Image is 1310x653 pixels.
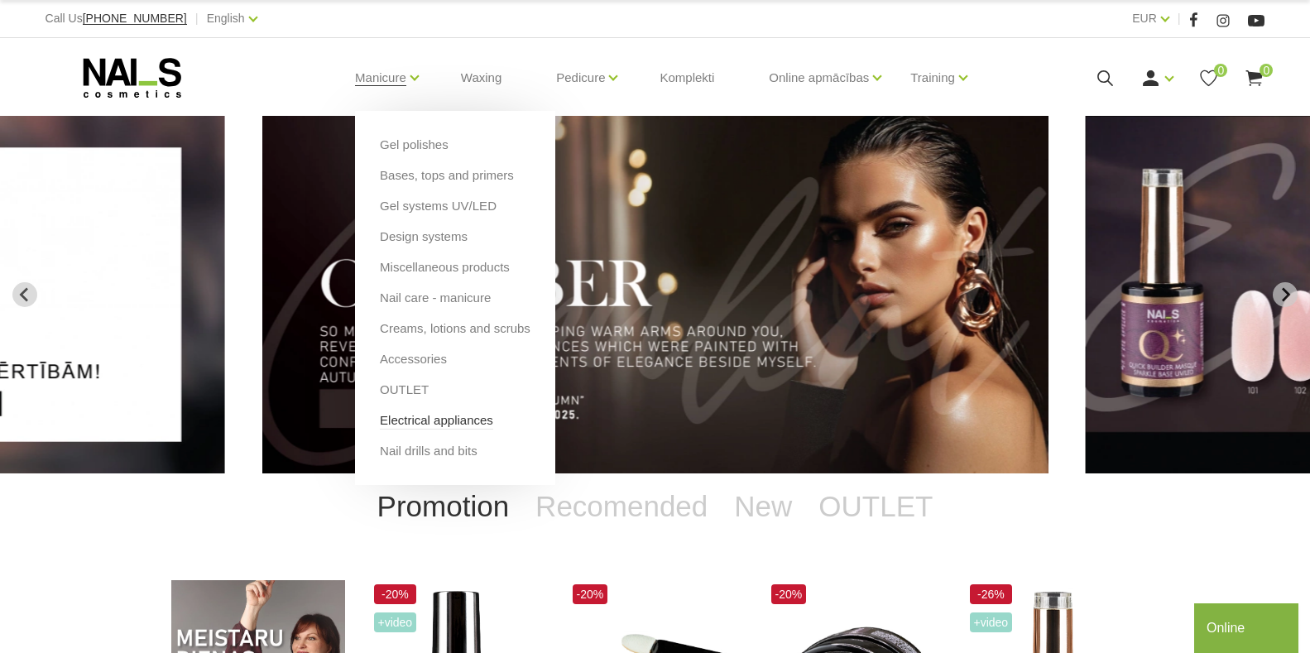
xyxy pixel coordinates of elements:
a: Promotion [364,473,523,540]
a: 0 [1198,68,1219,89]
a: Gel systems UV/LED [380,197,497,215]
span: | [195,8,199,29]
a: Online apmācības [769,45,869,111]
a: Nail drills and bits [380,442,477,460]
a: Gel polishes [380,136,449,154]
a: Accessories [380,350,447,368]
a: Komplekti [646,38,727,118]
a: Manicure [355,45,406,111]
iframe: chat widget [1194,600,1302,653]
div: Call Us [46,8,187,29]
a: Bases, tops and primers [380,166,514,185]
a: Nail care - manicure [380,289,491,307]
span: -20% [573,584,608,604]
a: 0 [1244,68,1264,89]
span: -20% [374,584,417,604]
span: 0 [1214,64,1227,77]
a: Training [910,45,955,111]
a: Creams, lotions and scrubs [380,319,530,338]
button: Previous slide [12,282,37,307]
span: -26% [970,584,1013,604]
a: New [721,473,805,540]
li: 2 of 12 [262,116,1048,473]
a: OUTLET [805,473,946,540]
a: EUR [1132,8,1157,28]
a: Design systems [380,228,468,246]
button: Next slide [1273,282,1298,307]
span: | [1178,8,1181,29]
span: +Video [970,612,1013,632]
a: Miscellaneous products [380,258,510,276]
a: Pedicure [556,45,605,111]
span: +Video [374,612,417,632]
a: [PHONE_NUMBER] [83,12,187,25]
a: English [207,8,245,28]
a: Recomended [522,473,721,540]
a: Waxing [448,38,515,118]
span: -20% [771,584,807,604]
a: OUTLET [380,381,429,399]
a: Electrical appliances [380,411,493,430]
span: 0 [1260,64,1273,77]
